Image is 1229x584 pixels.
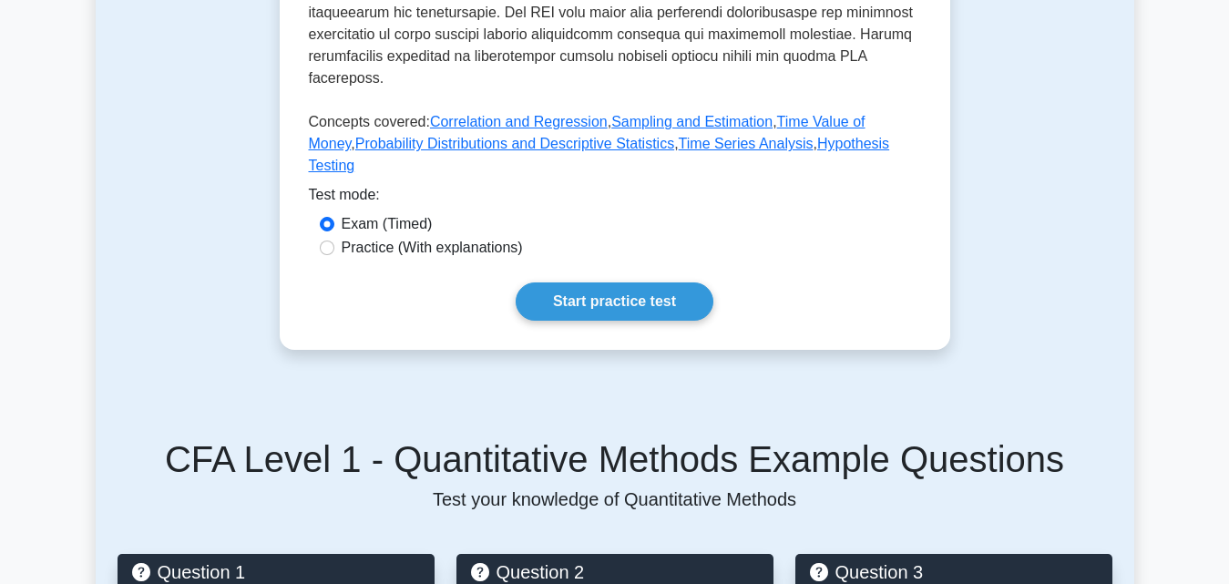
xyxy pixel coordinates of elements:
h5: Question 1 [132,561,420,583]
a: Time Series Analysis [679,136,814,151]
a: Probability Distributions and Descriptive Statistics [355,136,674,151]
a: Start practice test [516,282,713,321]
h5: CFA Level 1 - Quantitative Methods Example Questions [118,437,1112,481]
a: Time Value of Money [309,114,865,151]
p: Concepts covered: , , , , , [309,111,921,184]
h5: Question 3 [810,561,1098,583]
h5: Question 2 [471,561,759,583]
label: Exam (Timed) [342,213,433,235]
p: Test your knowledge of Quantitative Methods [118,488,1112,510]
div: Test mode: [309,184,921,213]
a: Sampling and Estimation [611,114,773,129]
label: Practice (With explanations) [342,237,523,259]
a: Correlation and Regression [430,114,608,129]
